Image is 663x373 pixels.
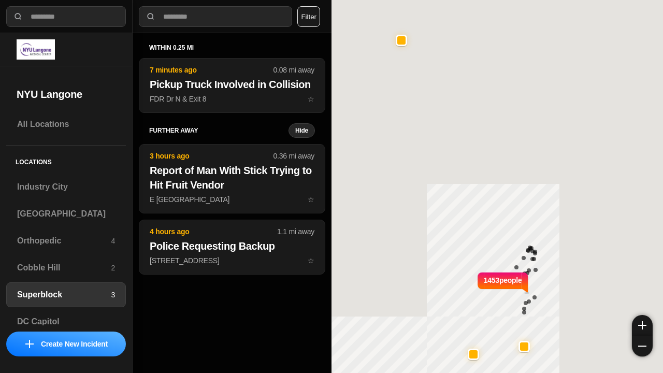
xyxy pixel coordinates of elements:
[6,309,126,334] a: DC Capitol
[17,315,115,328] h3: DC Capitol
[17,39,55,60] img: logo
[638,342,646,350] img: zoom-out
[149,44,315,52] h5: within 0.25 mi
[308,95,314,103] span: star
[139,195,325,204] a: 3 hours ago0.36 mi awayReport of Man With Stick Trying to Hit Fruit VendorE [GEOGRAPHIC_DATA]star
[150,255,314,266] p: [STREET_ADDRESS]
[149,126,289,135] h5: further away
[6,175,126,199] a: Industry City
[297,6,320,27] button: Filter
[632,336,653,356] button: zoom-out
[308,256,314,265] span: star
[6,282,126,307] a: Superblock3
[17,235,111,247] h3: Orthopedic
[308,195,314,204] span: star
[476,271,484,294] img: notch
[150,194,314,205] p: E [GEOGRAPHIC_DATA]
[484,275,522,298] p: 1453 people
[17,208,115,220] h3: [GEOGRAPHIC_DATA]
[139,58,325,113] button: 7 minutes ago0.08 mi awayPickup Truck Involved in CollisionFDR Dr N & Exit 8star
[289,123,315,138] button: Hide
[6,332,126,356] button: iconCreate New Incident
[150,94,314,104] p: FDR Dr N & Exit 8
[273,65,314,75] p: 0.08 mi away
[150,239,314,253] h2: Police Requesting Backup
[111,236,115,246] p: 4
[111,290,115,300] p: 3
[139,144,325,213] button: 3 hours ago0.36 mi awayReport of Man With Stick Trying to Hit Fruit VendorE [GEOGRAPHIC_DATA]star
[295,126,308,135] small: Hide
[17,87,116,102] h2: NYU Langone
[111,263,115,273] p: 2
[6,112,126,137] a: All Locations
[17,262,111,274] h3: Cobble Hill
[6,146,126,175] h5: Locations
[17,118,115,131] h3: All Locations
[17,289,111,301] h3: Superblock
[150,151,273,161] p: 3 hours ago
[139,220,325,275] button: 4 hours ago1.1 mi awayPolice Requesting Backup[STREET_ADDRESS]star
[6,228,126,253] a: Orthopedic4
[638,321,646,329] img: zoom-in
[273,151,314,161] p: 0.36 mi away
[146,11,156,22] img: search
[17,181,115,193] h3: Industry City
[150,163,314,192] h2: Report of Man With Stick Trying to Hit Fruit Vendor
[277,226,314,237] p: 1.1 mi away
[150,226,277,237] p: 4 hours ago
[13,11,23,22] img: search
[632,315,653,336] button: zoom-in
[139,256,325,265] a: 4 hours ago1.1 mi awayPolice Requesting Backup[STREET_ADDRESS]star
[150,77,314,92] h2: Pickup Truck Involved in Collision
[522,271,530,294] img: notch
[6,255,126,280] a: Cobble Hill2
[150,65,273,75] p: 7 minutes ago
[6,202,126,226] a: [GEOGRAPHIC_DATA]
[25,340,34,348] img: icon
[139,94,325,103] a: 7 minutes ago0.08 mi awayPickup Truck Involved in CollisionFDR Dr N & Exit 8star
[41,339,108,349] p: Create New Incident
